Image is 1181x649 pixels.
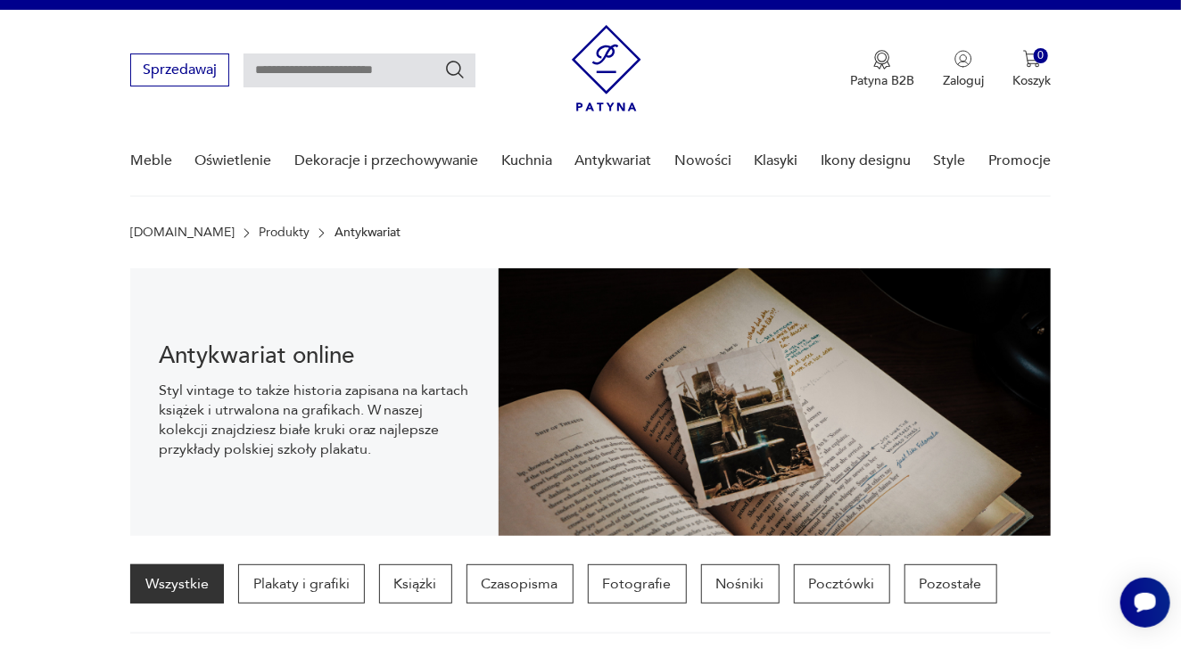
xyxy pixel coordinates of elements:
img: Ikona koszyka [1023,50,1041,68]
div: 0 [1034,48,1049,63]
p: Zaloguj [943,72,984,89]
a: Oświetlenie [194,127,271,195]
button: Szukaj [444,59,466,80]
a: Ikony designu [821,127,911,195]
a: Meble [130,127,172,195]
img: c8a9187830f37f141118a59c8d49ce82.jpg [499,268,1052,536]
button: Sprzedawaj [130,53,229,86]
img: Ikonka użytkownika [954,50,972,68]
h1: Antykwariat online [159,345,470,366]
p: Antykwariat [334,226,401,240]
a: Sprzedawaj [130,65,229,78]
a: Plakaty i grafiki [238,564,365,604]
p: Koszyk [1012,72,1051,89]
img: Patyna - sklep z meblami i dekoracjami vintage [572,25,641,111]
a: Antykwariat [575,127,652,195]
a: Klasyki [755,127,798,195]
a: Czasopisma [467,564,574,604]
a: Pozostałe [904,564,997,604]
iframe: Smartsupp widget button [1120,578,1170,628]
button: Patyna B2B [850,50,914,89]
button: Zaloguj [943,50,984,89]
a: Kuchnia [501,127,552,195]
a: Dekoracje i przechowywanie [294,127,479,195]
a: [DOMAIN_NAME] [130,226,235,240]
a: Nośniki [701,564,780,604]
a: Promocje [988,127,1051,195]
a: Ikona medaluPatyna B2B [850,50,914,89]
a: Style [934,127,966,195]
p: Patyna B2B [850,72,914,89]
a: Fotografie [588,564,687,604]
a: Pocztówki [794,564,890,604]
a: Książki [379,564,452,604]
a: Nowości [674,127,731,195]
a: Produkty [259,226,310,240]
button: 0Koszyk [1012,50,1051,89]
a: Wszystkie [130,564,224,604]
p: Styl vintage to także historia zapisana na kartach książek i utrwalona na grafikach. W naszej kol... [159,381,470,459]
img: Ikona medalu [873,50,891,70]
